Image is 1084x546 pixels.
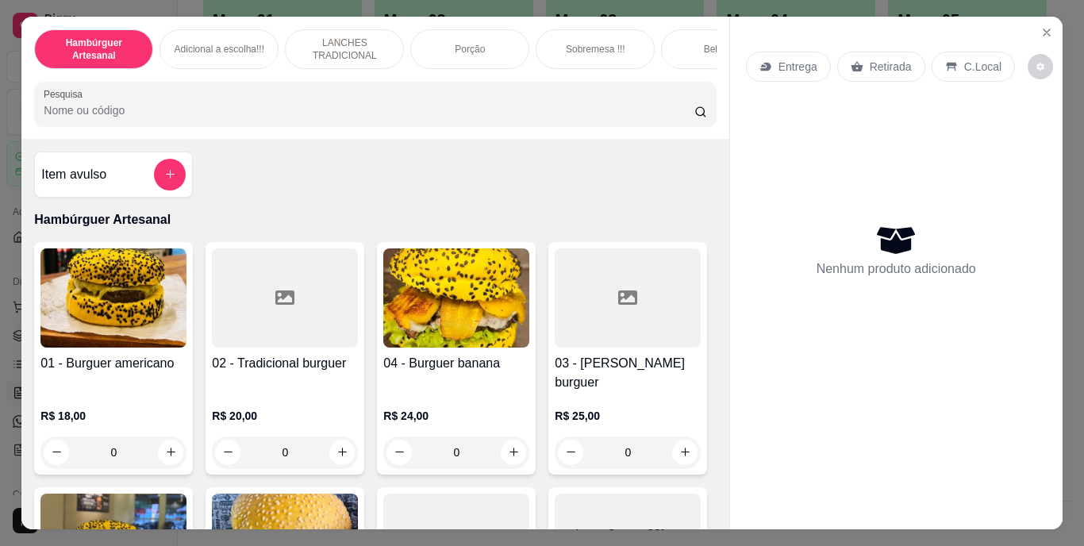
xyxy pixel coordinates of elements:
button: decrease-product-quantity [558,440,583,465]
p: Retirada [870,59,912,75]
button: increase-product-quantity [672,440,698,465]
h4: Item avulso [41,165,106,184]
input: Pesquisa [44,102,694,118]
button: decrease-product-quantity [386,440,412,465]
p: Hambúrguer Artesanal [34,210,716,229]
p: LANCHES TRADICIONAL [298,37,390,62]
img: product-image [40,248,186,348]
p: Entrega [778,59,817,75]
h4: 01 - Burguer americano [40,354,186,373]
button: Close [1034,20,1059,45]
button: increase-product-quantity [329,440,355,465]
p: Adicional a escolha!!! [175,43,264,56]
button: decrease-product-quantity [44,440,69,465]
p: C.Local [964,59,1001,75]
button: increase-product-quantity [158,440,183,465]
h4: 04 - Burguer banana [383,354,529,373]
p: Bebidas [704,43,738,56]
p: Nenhum produto adicionado [817,260,976,279]
label: Pesquisa [44,87,88,101]
p: R$ 24,00 [383,408,529,424]
button: decrease-product-quantity [1028,54,1053,79]
p: R$ 20,00 [212,408,358,424]
p: Sobremesa !!! [566,43,625,56]
p: R$ 18,00 [40,408,186,424]
h4: 02 - Tradicional burguer [212,354,358,373]
p: R$ 25,00 [555,408,701,424]
p: Hambúrguer Artesanal [48,37,140,62]
p: Porção [455,43,485,56]
img: product-image [383,248,529,348]
button: add-separate-item [154,159,186,190]
button: decrease-product-quantity [215,440,240,465]
h4: 03 - [PERSON_NAME] burguer [555,354,701,392]
button: increase-product-quantity [501,440,526,465]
